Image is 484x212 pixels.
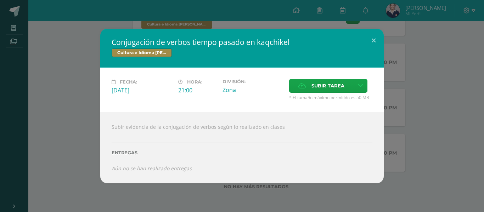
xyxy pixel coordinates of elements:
h2: Conjugación de verbos tiempo pasado en kaqchikel [112,37,372,47]
div: Subir evidencia de la conjugación de verbos según lo realizado en clases [100,112,384,183]
div: 21:00 [178,86,217,94]
div: Zona [223,86,283,94]
button: Close (Esc) [364,29,384,53]
div: [DATE] [112,86,173,94]
span: Subir tarea [311,79,344,92]
span: * El tamaño máximo permitido es 50 MB [289,94,372,101]
label: Entregas [112,150,372,155]
span: Cultura e Idioma [PERSON_NAME] o Xinca [112,48,172,57]
i: Aún no se han realizado entregas [112,165,192,172]
span: Hora: [187,79,202,85]
label: División: [223,79,283,84]
span: Fecha: [120,79,137,85]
